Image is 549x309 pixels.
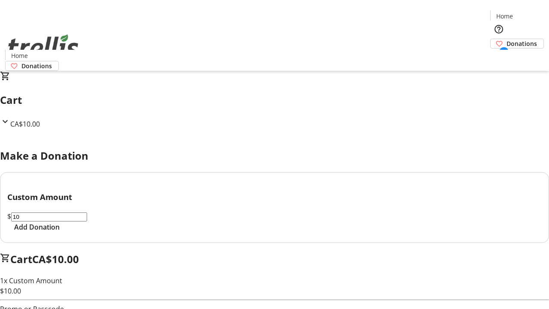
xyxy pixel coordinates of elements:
button: Add Donation [7,222,66,232]
span: CA$10.00 [32,252,79,266]
a: Home [6,51,33,60]
span: Donations [21,61,52,70]
button: Help [490,21,507,38]
input: Donation Amount [11,212,87,221]
span: Add Donation [14,222,60,232]
a: Home [491,12,518,21]
a: Donations [5,61,59,71]
span: Home [496,12,513,21]
img: Orient E2E Organization Bm2olJiWBX's Logo [5,25,81,68]
button: Cart [490,48,507,66]
a: Donations [490,39,544,48]
span: $ [7,212,11,221]
h3: Custom Amount [7,191,542,203]
span: Home [11,51,28,60]
span: Donations [507,39,537,48]
span: CA$10.00 [10,119,40,129]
